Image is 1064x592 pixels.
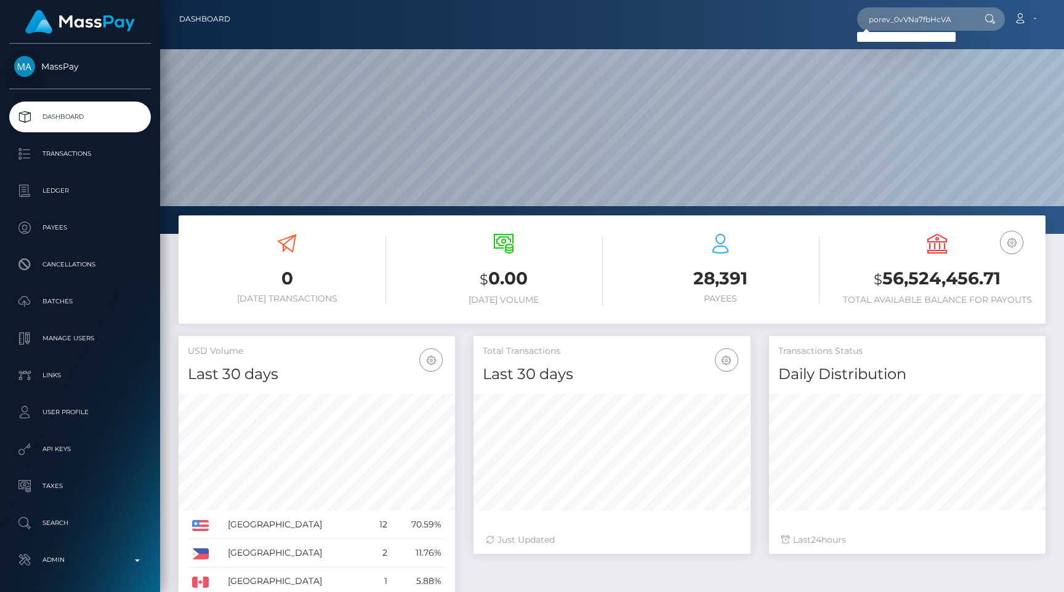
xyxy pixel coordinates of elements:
p: Links [14,366,146,385]
a: Links [9,360,151,391]
p: Dashboard [14,108,146,126]
img: CA.png [192,577,209,588]
a: Ledger [9,175,151,206]
h6: Total Available Balance for Payouts [838,295,1036,305]
span: MassPay [9,61,151,72]
small: $ [480,271,488,288]
td: 70.59% [392,511,446,539]
h3: 28,391 [621,266,820,290]
a: Batches [9,286,151,317]
td: [GEOGRAPHIC_DATA] [224,511,368,539]
p: Payees [14,218,146,237]
p: Search [14,514,146,532]
h4: Last 30 days [483,364,741,385]
a: Taxes [9,471,151,502]
a: API Keys [9,434,151,465]
h5: USD Volume [188,345,446,358]
h3: 0.00 [405,266,603,292]
p: User Profile [14,403,146,422]
h6: Payees [621,294,820,304]
p: Manage Users [14,329,146,348]
img: MassPay [14,56,35,77]
h5: Transactions Status [778,345,1036,358]
a: Cancellations [9,249,151,280]
td: 12 [368,511,392,539]
p: Admin [14,551,146,569]
h5: Total Transactions [483,345,741,358]
a: Manage Users [9,323,151,354]
a: Dashboard [9,102,151,132]
h3: 56,524,456.71 [838,266,1036,292]
img: PH.png [192,548,209,559]
a: Admin [9,545,151,575]
p: Batches [14,292,146,311]
h6: [DATE] Volume [405,295,603,305]
small: $ [874,271,882,288]
input: Search... [857,7,973,31]
td: 2 [368,539,392,567]
div: Just Updated [486,534,738,546]
h3: 0 [188,266,386,290]
img: US.png [192,520,209,531]
h6: [DATE] Transactions [188,294,386,304]
a: Search [9,508,151,538]
p: Transactions [14,145,146,163]
p: Ledger [14,182,146,200]
td: 11.76% [392,539,446,567]
span: 24 [811,534,821,545]
a: Dashboard [179,6,230,32]
h4: Daily Distribution [778,364,1036,385]
a: Transactions [9,138,151,169]
img: MassPay Logo [25,10,135,34]
div: Last hours [781,534,1033,546]
p: Cancellations [14,255,146,274]
p: Taxes [14,477,146,495]
a: User Profile [9,397,151,428]
p: API Keys [14,440,146,458]
a: Payees [9,212,151,243]
td: [GEOGRAPHIC_DATA] [224,539,368,567]
h4: Last 30 days [188,364,446,385]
